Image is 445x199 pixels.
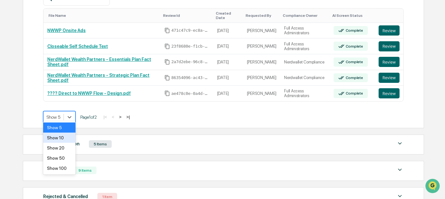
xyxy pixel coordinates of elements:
[6,70,43,76] div: Past conversations
[52,113,79,119] span: Attestations
[213,70,243,86] td: [DATE]
[216,11,241,20] div: Toggle SortBy
[43,110,81,122] a: 🗄️Attestations
[6,113,11,118] div: 🖐️
[243,38,281,54] td: [PERSON_NAME]
[47,28,86,33] a: NWWP Onsite Ads
[425,178,442,195] iframe: Open customer support
[49,13,158,18] div: Toggle SortBy
[13,87,18,92] img: 1746055101610-c473b297-6a78-478c-a979-82029cc54cd1
[43,153,76,163] div: Show 50
[243,70,281,86] td: [PERSON_NAME]
[29,49,104,55] div: Start new chat
[6,125,11,130] div: 🔎
[171,44,209,49] span: 23f8680e-f1cb-4323-9e93-6f16597ece8b
[213,38,243,54] td: [DATE]
[380,13,401,18] div: Toggle SortBy
[110,114,116,120] button: <
[280,23,330,39] td: Full Access Administrators
[171,91,209,96] span: ae478c0e-0a4d-4479-b16b-62d7dbbc97dc
[280,38,330,54] td: Full Access Administrators
[213,23,243,39] td: [DATE]
[213,86,243,101] td: [DATE]
[43,143,76,153] div: Show 20
[98,69,116,77] button: See all
[6,80,17,90] img: Jack Rasmussen
[246,13,278,18] div: Toggle SortBy
[13,113,41,119] span: Preclearance
[164,43,170,49] span: Copy Id
[379,88,400,98] button: Review
[243,23,281,39] td: [PERSON_NAME]
[46,113,51,118] div: 🗄️
[164,28,170,33] span: Copy Id
[171,59,209,64] span: 2a7d2ebe-96c8-4c06-b7f6-ad809dd87dd0
[171,75,209,80] span: 86354096-ac43-4d01-ba61-ba6da9c8ebd1
[47,91,131,96] a: ???? Direct to NWWP Flow - Design.pdf
[108,50,116,58] button: Start new chat
[280,86,330,101] td: Full Access Administrators
[53,86,55,91] span: •
[102,114,109,120] button: |<
[4,110,43,122] a: 🖐️Preclearance
[243,54,281,70] td: [PERSON_NAME]
[344,76,363,80] div: Complete
[344,60,363,64] div: Complete
[379,73,400,83] button: Review
[280,54,330,70] td: Nerdwallet Compliance
[283,13,327,18] div: Toggle SortBy
[47,73,149,83] a: NerdWallet Wealth Partners - Strategic Plan Fact Sheet.pdf
[280,70,330,86] td: Nerdwallet Compliance
[6,13,116,23] p: How can we help?
[43,133,76,143] div: Show 10
[379,41,400,51] button: Review
[379,57,400,67] button: Review
[164,59,170,65] span: Copy Id
[396,166,404,174] img: caret
[344,44,363,49] div: Complete
[89,140,112,148] div: 5 Items
[47,57,151,67] a: NerdWallet Wealth Partners - Essentials Plan Fact Sheet.pdf
[13,125,40,131] span: Data Lookup
[164,90,170,96] span: Copy Id
[164,75,170,81] span: Copy Id
[117,114,123,120] button: >
[171,28,209,33] span: 471c47c9-ec8a-47f7-8d07-e4c1a0ceb988
[13,49,25,60] img: 8933085812038_c878075ebb4cc5468115_72.jpg
[332,13,372,18] div: Toggle SortBy
[63,140,77,145] span: Pylon
[243,86,281,101] td: [PERSON_NAME]
[396,140,404,147] img: caret
[45,140,77,145] a: Powered byPylon
[47,44,108,49] a: Closeable Self Schedule Text
[20,86,51,91] span: [PERSON_NAME]
[43,123,76,133] div: Show 5
[344,91,363,96] div: Complete
[74,167,96,174] div: 9 Items
[4,122,43,134] a: 🔎Data Lookup
[80,115,97,120] span: Page 1 of 2
[56,86,69,91] span: [DATE]
[163,13,211,18] div: Toggle SortBy
[43,163,76,173] div: Show 100
[213,54,243,70] td: [DATE]
[29,55,87,60] div: We're available if you need us!
[6,49,18,60] img: 1746055101610-c473b297-6a78-478c-a979-82029cc54cd1
[344,28,363,33] div: Complete
[379,25,400,36] button: Review
[124,114,132,120] button: >|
